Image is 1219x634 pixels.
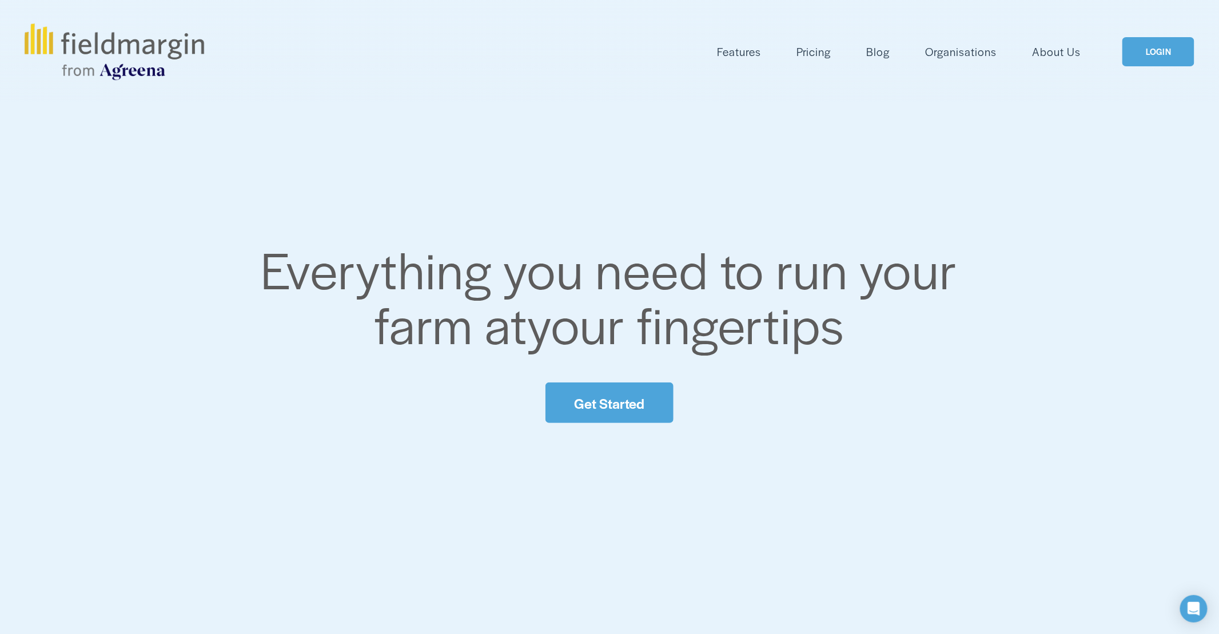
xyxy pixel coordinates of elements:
[797,42,831,61] a: Pricing
[545,382,674,423] a: Get Started
[25,23,204,81] img: fieldmargin.com
[527,288,844,359] span: your fingertips
[1122,37,1194,66] a: LOGIN
[1033,42,1081,61] a: About Us
[926,42,997,61] a: Organisations
[1180,595,1208,623] div: Open Intercom Messenger
[718,43,762,60] span: Features
[261,233,970,359] span: Everything you need to run your farm at
[867,42,890,61] a: Blog
[718,42,762,61] a: folder dropdown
